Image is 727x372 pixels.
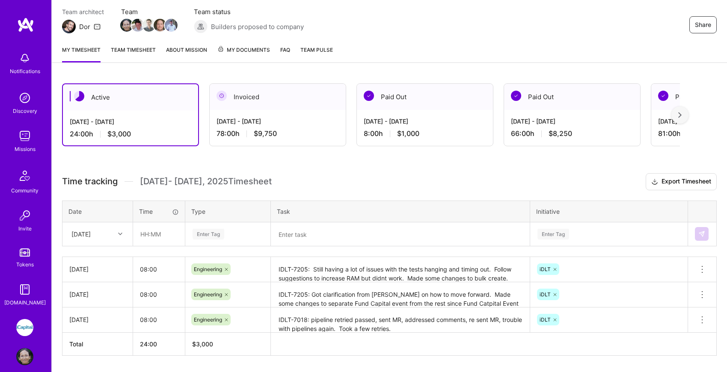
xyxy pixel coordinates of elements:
[364,129,486,138] div: 8:00 h
[121,7,177,16] span: Team
[254,129,277,138] span: $9,750
[194,291,222,298] span: Engineering
[143,18,154,32] a: Team Member Avatar
[69,290,126,299] div: [DATE]
[280,45,290,62] a: FAQ
[139,207,179,216] div: Time
[540,291,551,298] span: iDLT
[140,176,272,187] span: [DATE] - [DATE] , 2025 Timesheet
[16,260,34,269] div: Tokens
[504,84,640,110] div: Paid Out
[69,265,126,274] div: [DATE]
[118,232,122,236] i: icon Chevron
[62,20,76,33] img: Team Architect
[646,173,717,190] button: Export Timesheet
[13,106,37,115] div: Discovery
[364,91,374,101] img: Paid Out
[217,117,339,126] div: [DATE] - [DATE]
[62,201,133,222] th: Date
[698,230,705,237] img: Submit
[16,89,33,106] img: discovery
[111,45,156,62] a: Team timesheet
[62,7,104,16] span: Team architect
[132,18,143,32] a: Team Member Avatar
[70,130,191,139] div: 24:00 h
[16,348,33,365] img: User Avatar
[62,176,118,187] span: Time tracking
[194,316,222,323] span: Engineering
[133,283,185,306] input: HH:MM
[272,283,529,307] textarea: IDLT-7205: Got clarification from [PERSON_NAME] on how to move forward. Made some changes to sepa...
[11,186,39,195] div: Community
[651,177,658,186] i: icon Download
[536,207,682,216] div: Initiative
[272,258,529,281] textarea: IDLT-7205: Still having a lot of issues with the tests hanging and timing out. Follow suggestions...
[194,7,304,16] span: Team status
[540,316,551,323] span: iDLT
[211,22,304,31] span: Builders proposed to company
[15,145,36,154] div: Missions
[16,319,33,336] img: iCapital: Build and maintain RESTful API
[210,84,346,110] div: Invoiced
[133,308,185,331] input: HH:MM
[14,348,36,365] a: User Avatar
[63,84,198,110] div: Active
[20,248,30,257] img: tokens
[74,91,84,101] img: Active
[133,258,185,280] input: HH:MM
[133,332,185,355] th: 24:00
[364,117,486,126] div: [DATE] - [DATE]
[397,129,419,138] span: $1,000
[70,117,191,126] div: [DATE] - [DATE]
[194,266,222,272] span: Engineering
[511,117,633,126] div: [DATE] - [DATE]
[185,201,271,222] th: Type
[154,19,166,32] img: Team Member Avatar
[10,67,40,76] div: Notifications
[165,19,178,32] img: Team Member Avatar
[194,20,208,33] img: Builders proposed to company
[695,21,711,29] span: Share
[217,45,270,55] span: My Documents
[537,227,569,241] div: Enter Tag
[62,45,101,62] a: My timesheet
[94,23,101,30] i: icon Mail
[131,19,144,32] img: Team Member Avatar
[166,18,177,32] a: Team Member Avatar
[16,281,33,298] img: guide book
[217,45,270,62] a: My Documents
[192,340,213,348] span: $ 3,000
[217,129,339,138] div: 78:00 h
[4,298,46,307] div: [DOMAIN_NAME]
[79,22,90,31] div: Dor
[107,130,131,139] span: $3,000
[511,91,521,101] img: Paid Out
[300,47,333,53] span: Team Pulse
[217,91,227,101] img: Invoiced
[540,266,551,272] span: iDLT
[134,223,184,245] input: HH:MM
[71,230,91,239] div: [DATE]
[14,319,36,336] a: iCapital: Build and maintain RESTful API
[271,201,530,222] th: Task
[142,19,155,32] img: Team Member Avatar
[166,45,207,62] a: About Mission
[121,18,132,32] a: Team Member Avatar
[272,308,529,332] textarea: IDLT-7018: pipeline retried passed, sent MR, addressed comments, re sent MR, trouble with pipelin...
[300,45,333,62] a: Team Pulse
[120,19,133,32] img: Team Member Avatar
[511,129,633,138] div: 66:00 h
[17,17,34,32] img: logo
[16,50,33,67] img: bell
[678,112,682,118] img: right
[15,165,35,186] img: Community
[658,91,668,101] img: Paid Out
[549,129,572,138] span: $8,250
[16,127,33,145] img: teamwork
[18,224,32,233] div: Invite
[69,315,126,324] div: [DATE]
[689,16,717,33] button: Share
[154,18,166,32] a: Team Member Avatar
[193,227,224,241] div: Enter Tag
[357,84,493,110] div: Paid Out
